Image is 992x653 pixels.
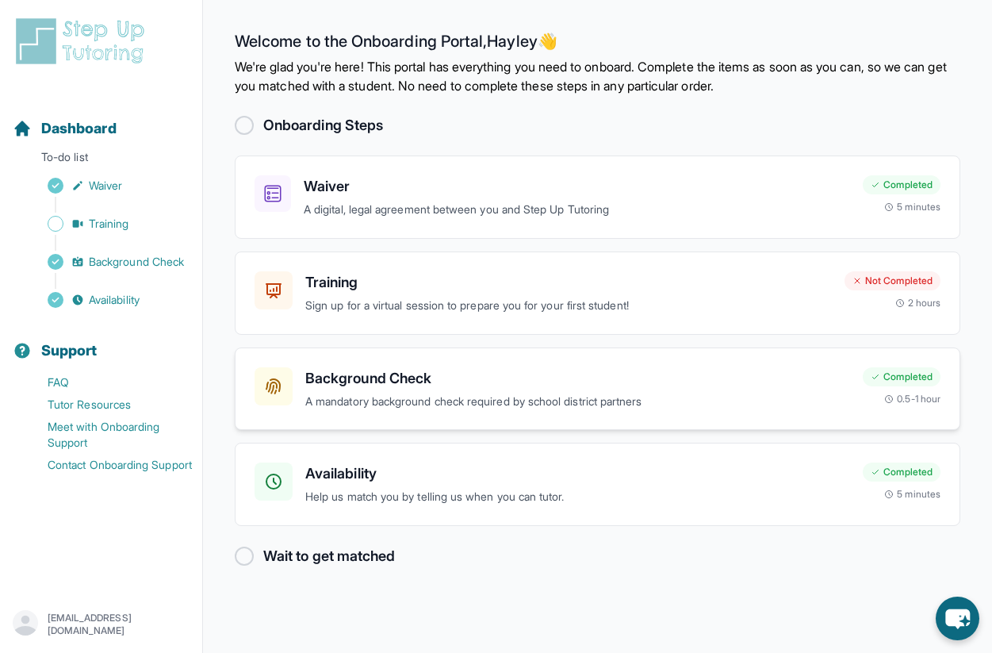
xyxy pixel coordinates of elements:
span: Waiver [89,178,122,194]
a: Tutor Resources [13,394,202,416]
h2: Wait to get matched [263,545,395,567]
span: Availability [89,292,140,308]
div: 2 hours [895,297,941,309]
span: Dashboard [41,117,117,140]
a: Meet with Onboarding Support [13,416,202,454]
div: 5 minutes [884,488,940,501]
h3: Training [305,271,832,294]
h3: Waiver [304,175,850,198]
h3: Availability [305,463,850,485]
div: Completed [863,367,940,386]
button: Support [6,314,196,368]
div: Completed [863,175,940,194]
p: A digital, legal agreement between you and Step Up Tutoring [304,201,850,219]
a: Waiver [13,175,202,197]
p: To-do list [6,149,196,171]
h2: Onboarding Steps [263,114,383,136]
a: Background CheckA mandatory background check required by school district partnersCompleted0.5-1 hour [235,348,960,431]
a: WaiverA digital, legal agreement between you and Step Up TutoringCompleted5 minutes [235,156,960,239]
div: 0.5-1 hour [884,393,940,405]
a: TrainingSign up for a virtual session to prepare you for your first student!Not Completed2 hours [235,252,960,335]
div: Not Completed [845,271,940,290]
a: Contact Onboarding Support [13,454,202,476]
div: Completed [863,463,940,482]
button: [EMAIL_ADDRESS][DOMAIN_NAME] [13,610,190,639]
a: Dashboard [13,117,117,140]
h3: Background Check [305,367,850,390]
a: AvailabilityHelp us match you by telling us when you can tutor.Completed5 minutes [235,443,960,526]
span: Training [89,216,129,232]
a: FAQ [13,371,202,394]
a: Availability [13,289,202,311]
p: Help us match you by telling us when you can tutor. [305,488,850,506]
a: Background Check [13,251,202,273]
p: Sign up for a virtual session to prepare you for your first student! [305,297,832,315]
p: A mandatory background check required by school district partners [305,393,850,411]
span: Background Check [89,254,184,270]
span: Support [41,340,98,362]
button: Dashboard [6,92,196,146]
p: We're glad you're here! This portal has everything you need to onboard. Complete the items as soo... [235,57,960,95]
img: logo [13,16,154,67]
div: 5 minutes [884,201,940,213]
a: Training [13,213,202,235]
h2: Welcome to the Onboarding Portal, Hayley 👋 [235,32,960,57]
button: chat-button [936,597,979,640]
p: [EMAIL_ADDRESS][DOMAIN_NAME] [48,612,190,637]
